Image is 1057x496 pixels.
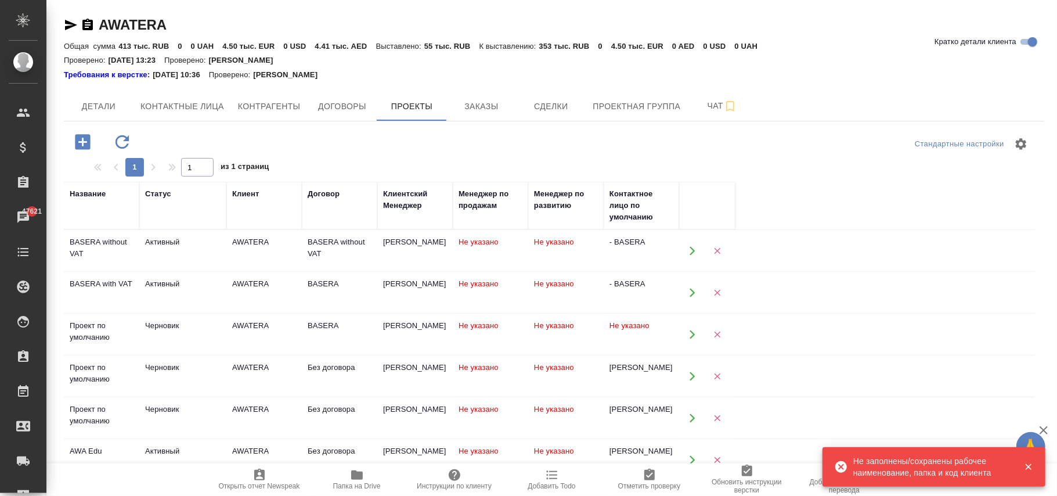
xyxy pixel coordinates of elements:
[70,320,134,343] div: Проект по умолчанию
[593,99,680,114] span: Проектная группа
[680,448,704,472] button: Открыть
[680,281,704,304] button: Открыть
[459,405,499,414] span: Не указано
[308,188,340,200] div: Договор
[145,362,221,373] div: Черновик
[459,363,499,372] span: Не указано
[705,478,789,494] span: Обновить инструкции верстки
[705,322,729,346] button: Удалить
[232,188,259,200] div: Клиент
[376,42,424,51] p: Выставлено:
[601,463,698,496] button: Отметить проверку
[70,404,134,427] div: Проект по умолчанию
[523,99,579,114] span: Сделки
[64,69,153,81] a: Требования к верстке:
[680,239,704,263] button: Открыть
[534,188,598,211] div: Менеджер по развитию
[935,36,1016,48] span: Кратко детали клиента
[853,455,1007,479] div: Не заполнены/сохранены рабочее наименование, папка и код клиента
[611,42,672,51] p: 4.50 тыс. EUR
[145,404,221,415] div: Черновик
[67,130,99,154] button: Добавить проект
[145,320,221,332] div: Черновик
[308,236,371,260] div: BASERA without VAT
[238,99,301,114] span: Контрагенты
[705,281,729,304] button: Удалить
[315,42,376,51] p: 4.41 тыс. AED
[503,463,601,496] button: Добавить Todo
[232,278,296,290] div: AWATERA
[209,56,282,64] p: [PERSON_NAME]
[153,69,209,81] p: [DATE] 10:36
[609,362,673,373] div: [PERSON_NAME]
[232,320,296,332] div: AWATERA
[308,278,371,290] div: BASERA
[459,447,499,455] span: Не указано
[1016,462,1040,472] button: Закрыть
[99,17,167,33] a: AWATERA
[705,239,729,263] button: Удалить
[211,463,308,496] button: Открыть отчет Newspeak
[618,482,680,490] span: Отметить проверку
[534,447,574,455] span: Не указано
[534,405,574,414] span: Не указано
[106,130,138,154] button: Обновить данные
[672,42,704,51] p: 0 AED
[424,42,479,51] p: 55 тыс. RUB
[534,238,574,246] span: Не указано
[1016,432,1045,461] button: 🙏
[694,99,750,113] span: Чат
[15,206,49,217] span: 47621
[308,463,406,496] button: Папка на Drive
[417,482,492,490] span: Инструкции по клиенту
[3,203,44,232] a: 47621
[140,99,224,114] span: Контактные лица
[383,278,447,290] div: [PERSON_NAME]
[81,18,95,32] button: Скопировать ссылку
[232,236,296,248] div: AWATERA
[308,362,371,373] div: Без договора
[459,279,499,288] span: Не указано
[164,56,209,64] p: Проверено:
[383,404,447,415] div: [PERSON_NAME]
[698,463,796,496] button: Обновить инструкции верстки
[283,42,315,51] p: 0 USD
[145,278,221,290] div: Активный
[232,445,296,457] div: AWATERA
[680,406,704,430] button: Открыть
[64,18,78,32] button: Скопировать ссылку для ЯМессенджера
[1007,130,1035,158] span: Настроить таблицу
[64,56,109,64] p: Проверено:
[406,463,503,496] button: Инструкции по клиенту
[70,362,134,385] div: Проект по умолчанию
[145,188,171,200] div: Статус
[609,321,650,330] span: Не указано
[539,42,598,51] p: 353 тыс. RUB
[1021,434,1041,459] span: 🙏
[219,482,300,490] span: Открыть отчет Newspeak
[453,99,509,114] span: Заказы
[333,482,381,490] span: Папка на Drive
[459,238,499,246] span: Не указано
[308,320,371,332] div: BASERA
[109,56,165,64] p: [DATE] 13:23
[383,236,447,248] div: [PERSON_NAME]
[609,236,673,248] div: - BASERA
[383,445,447,457] div: [PERSON_NAME]
[70,445,134,457] div: AWA Edu
[253,69,326,81] p: [PERSON_NAME]
[70,278,134,290] div: BASERA with VAT
[383,320,447,332] div: [PERSON_NAME]
[609,278,673,290] div: - BASERA
[680,322,704,346] button: Открыть
[383,188,447,211] div: Клиентский Менеджер
[803,478,886,494] span: Добавить инструкции перевода
[308,445,371,457] div: Без договора
[479,42,539,51] p: К выставлению:
[191,42,223,51] p: 0 UAH
[308,404,371,415] div: Без договора
[705,406,729,430] button: Удалить
[314,99,370,114] span: Договоры
[609,445,673,457] div: [PERSON_NAME]
[71,99,127,114] span: Детали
